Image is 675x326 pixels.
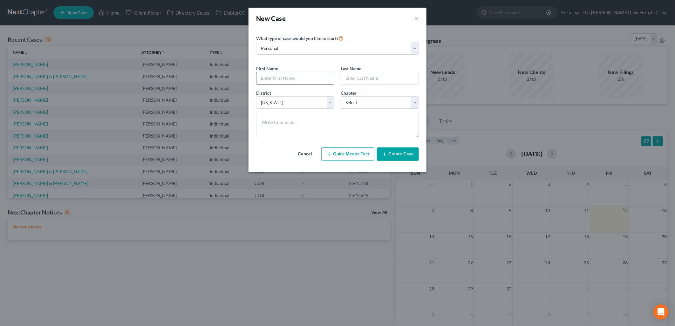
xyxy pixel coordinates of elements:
[377,147,419,161] button: Create Case
[341,66,361,71] span: Last Name
[291,148,319,160] button: Cancel
[256,72,334,84] input: Enter First Name
[414,14,419,23] button: ×
[256,15,286,22] strong: New Case
[653,304,669,320] div: Open Intercom Messenger
[256,34,344,42] label: What type of case would you like to start?
[256,90,271,96] span: District
[341,90,357,96] span: Chapter
[321,147,374,161] button: Quick Means Test
[341,72,419,84] input: Enter Last Name
[256,66,278,71] span: First Name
